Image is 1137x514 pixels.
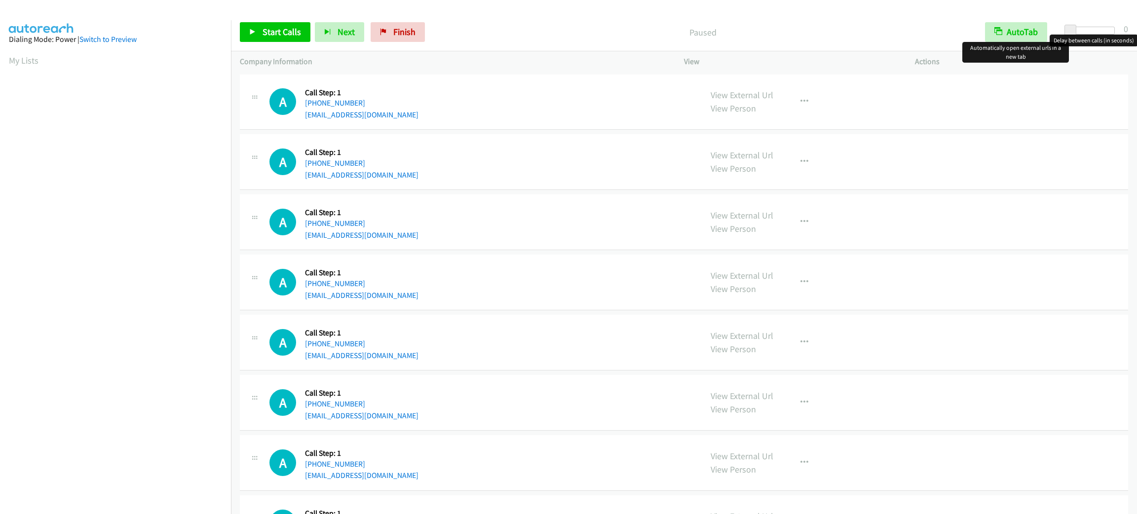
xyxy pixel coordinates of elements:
[269,389,296,416] h1: A
[305,291,418,300] a: [EMAIL_ADDRESS][DOMAIN_NAME]
[305,411,418,420] a: [EMAIL_ADDRESS][DOMAIN_NAME]
[711,223,756,234] a: View Person
[711,343,756,355] a: View Person
[269,209,296,235] h1: A
[305,170,418,180] a: [EMAIL_ADDRESS][DOMAIN_NAME]
[711,163,756,174] a: View Person
[305,279,365,288] a: [PHONE_NUMBER]
[305,459,365,469] a: [PHONE_NUMBER]
[684,56,897,68] p: View
[711,89,773,101] a: View External Url
[9,55,38,66] a: My Lists
[9,34,222,45] div: Dialing Mode: Power |
[305,208,418,218] h5: Call Step: 1
[305,219,365,228] a: [PHONE_NUMBER]
[269,449,296,476] div: The call is yet to be attempted
[711,103,756,114] a: View Person
[711,404,756,415] a: View Person
[711,270,773,281] a: View External Url
[269,389,296,416] div: The call is yet to be attempted
[269,329,296,356] h1: A
[711,464,756,475] a: View Person
[305,158,365,168] a: [PHONE_NUMBER]
[269,329,296,356] div: The call is yet to be attempted
[269,449,296,476] h1: A
[711,330,773,341] a: View External Url
[393,26,416,37] span: Finish
[269,269,296,295] h1: A
[305,399,365,408] a: [PHONE_NUMBER]
[79,35,137,44] a: Switch to Preview
[305,471,418,480] a: [EMAIL_ADDRESS][DOMAIN_NAME]
[305,328,418,338] h5: Call Step: 1
[305,147,418,157] h5: Call Step: 1
[315,22,364,42] button: Next
[371,22,425,42] a: Finish
[269,269,296,295] div: The call is yet to be attempted
[269,148,296,175] div: The call is yet to be attempted
[305,268,418,278] h5: Call Step: 1
[269,148,296,175] h1: A
[711,450,773,462] a: View External Url
[305,230,418,240] a: [EMAIL_ADDRESS][DOMAIN_NAME]
[711,210,773,221] a: View External Url
[305,448,418,458] h5: Call Step: 1
[263,26,301,37] span: Start Calls
[338,26,355,37] span: Next
[240,22,310,42] a: Start Calls
[915,56,1128,68] p: Actions
[269,209,296,235] div: The call is yet to be attempted
[962,42,1069,63] div: Automatically open external urls in a new tab
[1124,22,1128,36] div: 0
[305,351,418,360] a: [EMAIL_ADDRESS][DOMAIN_NAME]
[269,88,296,115] div: The call is yet to be attempted
[711,149,773,161] a: View External Url
[305,388,418,398] h5: Call Step: 1
[269,88,296,115] h1: A
[305,110,418,119] a: [EMAIL_ADDRESS][DOMAIN_NAME]
[711,283,756,294] a: View Person
[438,26,967,39] p: Paused
[305,98,365,108] a: [PHONE_NUMBER]
[711,390,773,402] a: View External Url
[985,22,1047,42] button: AutoTab
[305,339,365,348] a: [PHONE_NUMBER]
[240,56,666,68] p: Company Information
[305,88,418,98] h5: Call Step: 1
